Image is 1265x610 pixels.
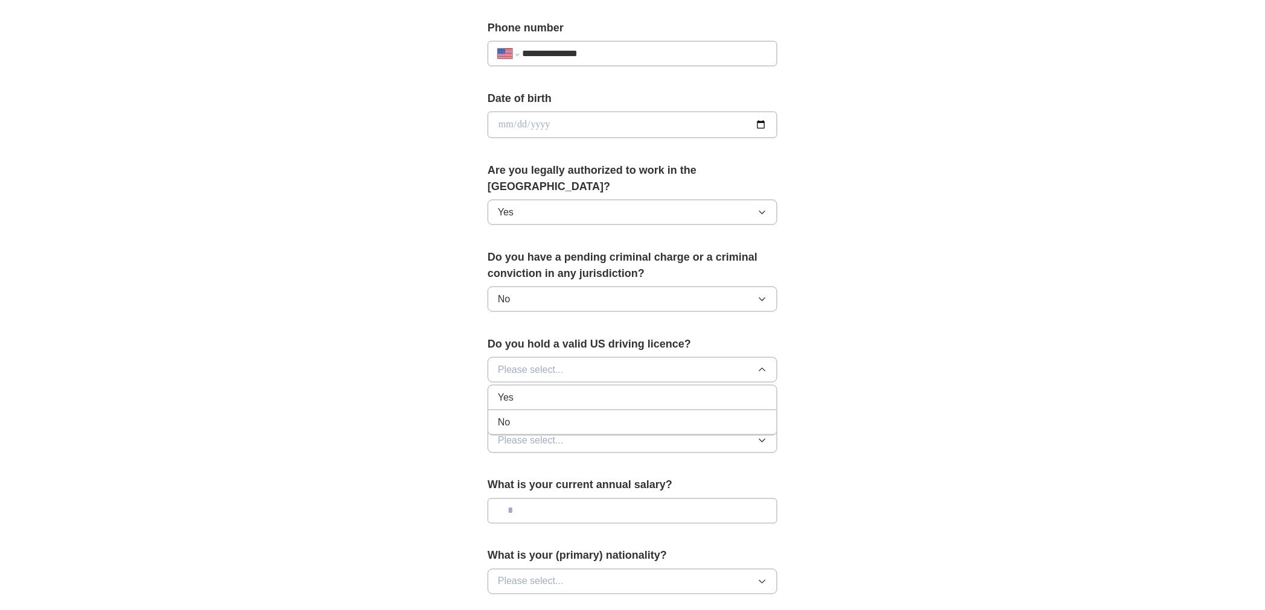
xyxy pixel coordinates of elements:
[488,477,777,494] label: What is your current annual salary?
[488,200,777,225] button: Yes
[488,287,777,312] button: No
[498,390,514,405] span: Yes
[498,574,564,589] span: Please select...
[498,292,510,307] span: No
[488,162,777,195] label: Are you legally authorized to work in the [GEOGRAPHIC_DATA]?
[488,249,777,282] label: Do you have a pending criminal charge or a criminal conviction in any jurisdiction?
[488,357,777,383] button: Please select...
[488,336,777,352] label: Do you hold a valid US driving licence?
[488,20,777,36] label: Phone number
[498,433,564,448] span: Please select...
[488,569,777,594] button: Please select...
[498,205,514,220] span: Yes
[498,415,510,430] span: No
[488,428,777,453] button: Please select...
[498,363,564,377] span: Please select...
[488,91,777,107] label: Date of birth
[488,548,777,564] label: What is your (primary) nationality?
